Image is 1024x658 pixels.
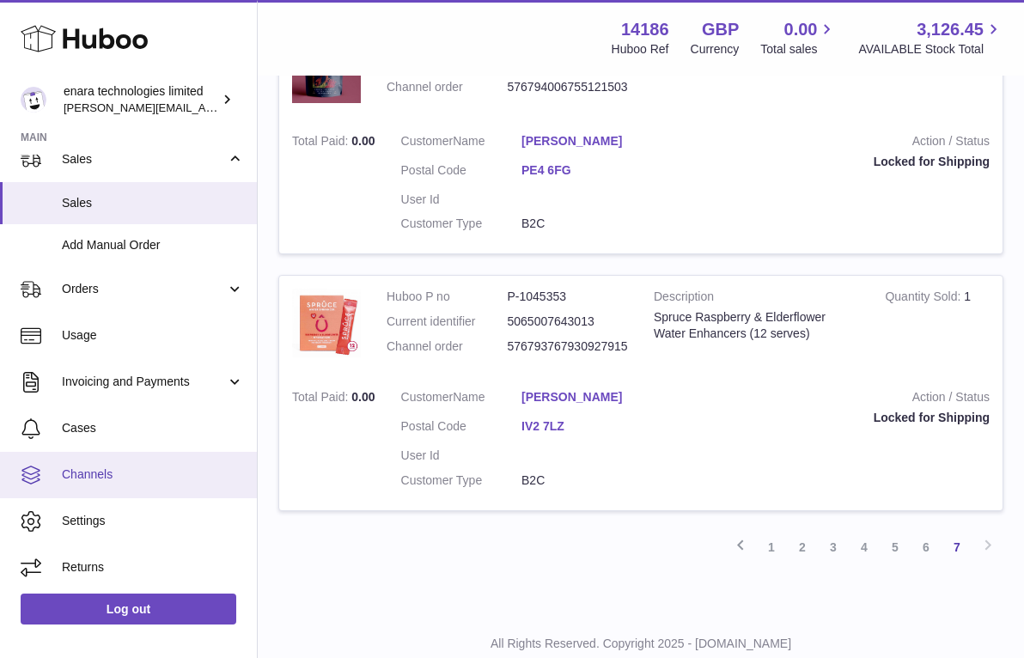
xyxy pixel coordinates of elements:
div: Huboo Ref [612,41,669,58]
a: PE4 6FG [521,162,643,179]
div: Locked for Shipping [668,154,990,170]
span: Channels [62,466,244,483]
img: Dee@enara.co [21,87,46,113]
span: Sales [62,195,244,211]
span: 3,126.45 [917,18,984,41]
a: [PERSON_NAME] [521,389,643,405]
a: 4 [849,532,880,563]
dt: User Id [401,192,522,208]
div: enara technologies limited [64,83,218,116]
span: Orders [62,281,226,297]
dt: Postal Code [401,162,522,183]
span: Settings [62,513,244,529]
a: 2 [787,532,818,563]
span: 0.00 [351,390,375,404]
strong: Action / Status [668,389,990,410]
dt: Customer Type [401,472,522,489]
strong: 14186 [621,18,669,41]
a: IV2 7LZ [521,418,643,435]
div: Spruce Raspberry & Elderflower Water Enhancers (12 serves) [654,309,859,342]
span: Sales [62,151,226,168]
span: Usage [62,327,244,344]
a: 0.00 Total sales [760,18,837,58]
a: 7 [942,532,972,563]
p: All Rights Reserved. Copyright 2025 - [DOMAIN_NAME] [271,636,1010,652]
dt: User Id [401,448,522,464]
a: Log out [21,594,236,624]
div: Locked for Shipping [668,410,990,426]
span: Total sales [760,41,837,58]
span: 0.00 [784,18,818,41]
strong: Total Paid [292,134,351,152]
dd: 576794006755121503 [508,79,629,95]
span: Add Manual Order [62,237,244,253]
a: [PERSON_NAME] [521,133,643,149]
div: Currency [691,41,740,58]
dt: Current identifier [387,314,508,330]
span: Customer [401,390,454,404]
dd: 5065007643013 [508,314,629,330]
span: AVAILABLE Stock Total [858,41,1003,58]
a: 1 [756,532,787,563]
a: 3 [818,532,849,563]
strong: Quantity Sold [885,289,964,308]
dd: 576793767930927915 [508,338,629,355]
dt: Name [401,389,522,410]
dt: Channel order [387,338,508,355]
a: 5 [880,532,911,563]
dt: Customer Type [401,216,522,232]
strong: Action / Status [668,133,990,154]
dt: Postal Code [401,418,522,439]
span: [PERSON_NAME][EMAIL_ADDRESS][DOMAIN_NAME] [64,101,344,114]
dt: Name [401,133,522,154]
dt: Huboo P no [387,289,508,305]
td: 1 [872,276,1003,376]
span: 0.00 [351,134,375,148]
dt: Channel order [387,79,508,95]
strong: Total Paid [292,390,351,408]
dd: P-1045353 [508,289,629,305]
a: 3,126.45 AVAILABLE Stock Total [858,18,1003,58]
strong: GBP [702,18,739,41]
dd: B2C [521,216,643,232]
a: 6 [911,532,942,563]
span: Returns [62,559,244,576]
dd: B2C [521,472,643,489]
strong: Description [654,289,859,309]
img: 1747668806.jpeg [292,289,361,357]
span: Customer [401,134,454,148]
span: Cases [62,420,244,436]
span: Invoicing and Payments [62,374,226,390]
